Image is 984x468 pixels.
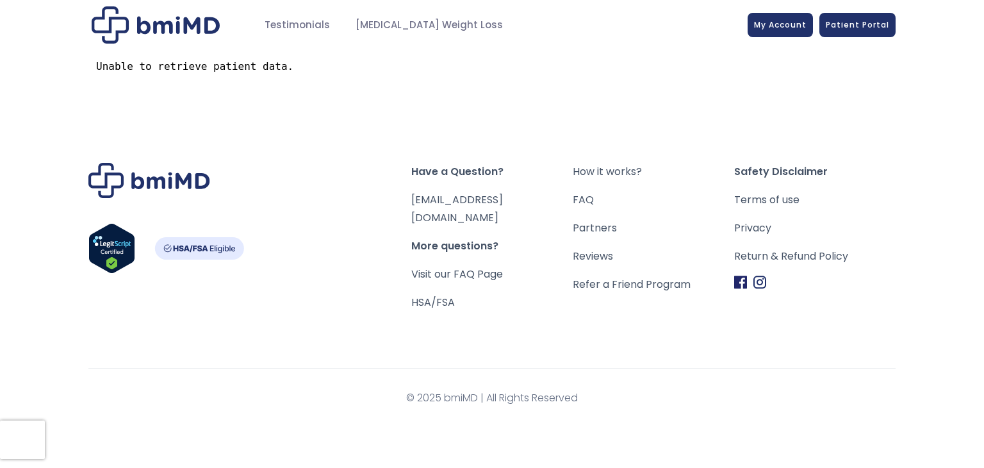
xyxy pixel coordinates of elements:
a: Privacy [734,219,896,237]
span: Safety Disclaimer [734,163,896,181]
a: [MEDICAL_DATA] Weight Loss [343,13,516,38]
a: Testimonials [252,13,343,38]
span: Patient Portal [826,19,889,30]
pre: Unable to retrieve patient data. [96,60,888,73]
img: Patient Messaging Portal [92,6,220,44]
a: Refer a Friend Program [573,276,734,294]
a: How it works? [573,163,734,181]
a: My Account [748,13,813,37]
img: Brand Logo [88,163,210,198]
a: Visit our FAQ Page [411,267,503,281]
a: [EMAIL_ADDRESS][DOMAIN_NAME] [411,192,503,225]
span: My Account [754,19,807,30]
a: Terms of use [734,191,896,209]
a: Partners [573,219,734,237]
span: Testimonials [265,18,330,33]
span: [MEDICAL_DATA] Weight Loss [356,18,503,33]
a: FAQ [573,191,734,209]
img: HSA-FSA [154,237,244,260]
span: © 2025 bmiMD | All Rights Reserved [88,389,896,407]
a: Return & Refund Policy [734,247,896,265]
a: HSA/FSA [411,295,455,310]
span: More questions? [411,237,573,255]
a: Verify LegitScript Approval for www.bmimd.com [88,223,135,280]
img: Facebook [734,276,747,289]
a: Reviews [573,247,734,265]
img: Verify Approval for www.bmimd.com [88,223,135,274]
a: Patient Portal [819,13,896,37]
img: Instagram [753,276,766,289]
span: Have a Question? [411,163,573,181]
